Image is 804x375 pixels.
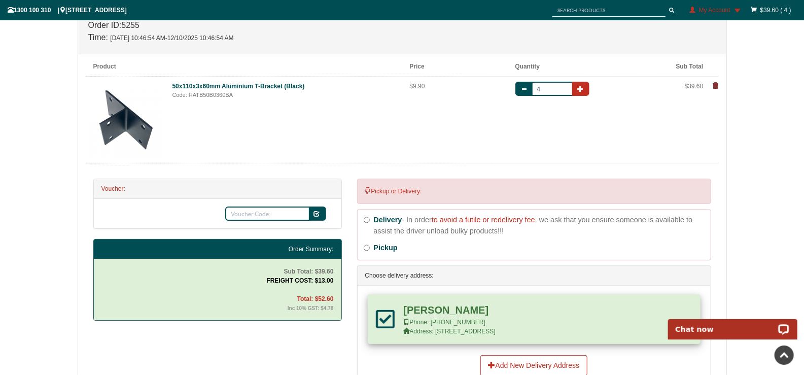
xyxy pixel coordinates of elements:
[364,245,370,251] input: Pickup
[289,246,334,253] strong: Order Summary:
[225,207,310,221] input: Voucher Code:
[410,82,500,91] div: $9.90
[374,216,402,224] strong: Delivery
[110,35,233,42] span: [DATE] 10:46:54 AM-12/10/2025 10:46:54 AM
[552,4,666,17] input: SEARCH PRODUCTS
[93,63,116,70] b: Product
[172,91,395,99] div: Code: HATB50B0360BA
[101,267,334,313] div: Sub Total: $39.60
[365,188,422,195] span: Pickup or Delivery:
[87,82,163,158] img: 50x110x3x60mm-aluminium-t-bracket-black-202471191040-tzp_thumb_small.jpg
[364,217,370,223] input: Delivery- In orderto avoid a futile or redelivery fee, we ask that you ensure someone is availabl...
[78,9,726,54] div: 5255
[88,33,108,42] strong: Time:
[266,277,333,312] strong: FREIGHT COST: $13.00
[172,83,305,90] a: 50x110x3x60mm Aluminium T-Bracket (Black)
[676,63,704,70] b: Sub Total
[101,185,125,192] strong: Voucher:
[374,216,693,235] strong: - In order , we ask that you ensure someone is available to assist the driver unload bulky produc...
[358,266,711,286] div: Choose delivery address:
[288,305,334,311] span: Inc 10% GST: $4.78
[88,21,122,29] strong: Order ID:
[760,7,791,14] a: $39.60 ( 4 )
[404,319,485,326] span: Phone
[699,7,730,14] span: My Account
[404,304,489,316] b: Name
[432,216,535,224] span: to avoid a futile or redelivery fee
[404,328,496,335] span: Address
[297,295,334,302] span: Total: $52.60
[8,7,127,14] span: 1300 100 310 | [STREET_ADDRESS]
[661,308,804,339] iframe: LiveChat chat widget
[410,63,425,70] b: Price
[374,244,398,252] span: Pickup
[515,63,540,70] b: Quantity
[621,82,704,91] div: $39.60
